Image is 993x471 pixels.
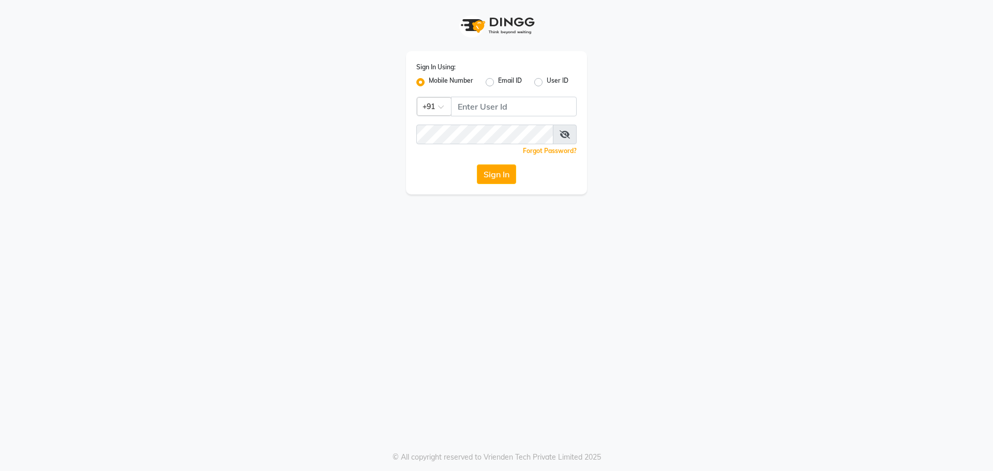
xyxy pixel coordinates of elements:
img: logo1.svg [455,10,538,41]
label: User ID [547,76,568,88]
a: Forgot Password? [523,147,577,155]
label: Email ID [498,76,522,88]
input: Username [451,97,577,116]
input: Username [416,125,553,144]
label: Sign In Using: [416,63,456,72]
button: Sign In [477,164,516,184]
label: Mobile Number [429,76,473,88]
